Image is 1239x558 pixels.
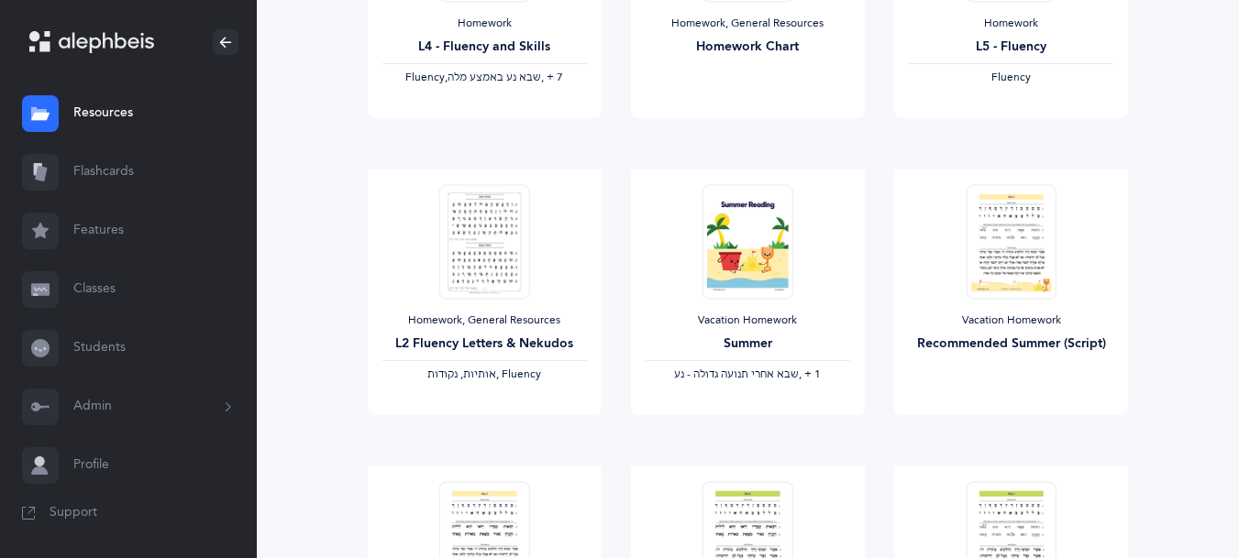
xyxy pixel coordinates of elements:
[405,71,448,83] span: Fluency,
[448,71,541,83] span: ‫שבא נע באמצע מלה‬
[382,334,587,354] div: L2 Fluency Letters & Nekudos
[382,313,587,328] div: Homework, General Resources
[967,184,1056,299] img: Recommended_Summer_Script_EN_thumbnail_1717639721.png
[646,313,850,328] div: Vacation Homework
[909,334,1113,354] div: Recommended Summer (Script)
[702,184,792,299] img: Summer_EN_thumbnail_1716337802.png
[427,367,496,380] span: ‫אותיות, נקודות‬
[382,71,587,85] div: ‪, + 7‬
[909,16,1113,31] div: Homework
[382,38,587,57] div: L4 - Fluency and Skills
[674,367,799,380] span: ‫שבא אחרי תנועה גדולה - נע‬
[909,313,1113,328] div: Vacation Homework
[646,16,850,31] div: Homework, General Resources
[1147,466,1217,536] iframe: Drift Widget Chat Controller
[909,71,1113,85] div: Fluency
[646,38,850,57] div: Homework Chart
[909,38,1113,57] div: L5 - Fluency
[439,184,529,299] img: FluencyProgram-SpeedReading-L2_thumbnail_1736302935.png
[382,367,587,382] div: , Fluency
[50,504,97,522] span: Support
[646,367,850,382] div: ‪, + 1‬
[382,16,587,31] div: Homework
[646,334,850,354] div: Summer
